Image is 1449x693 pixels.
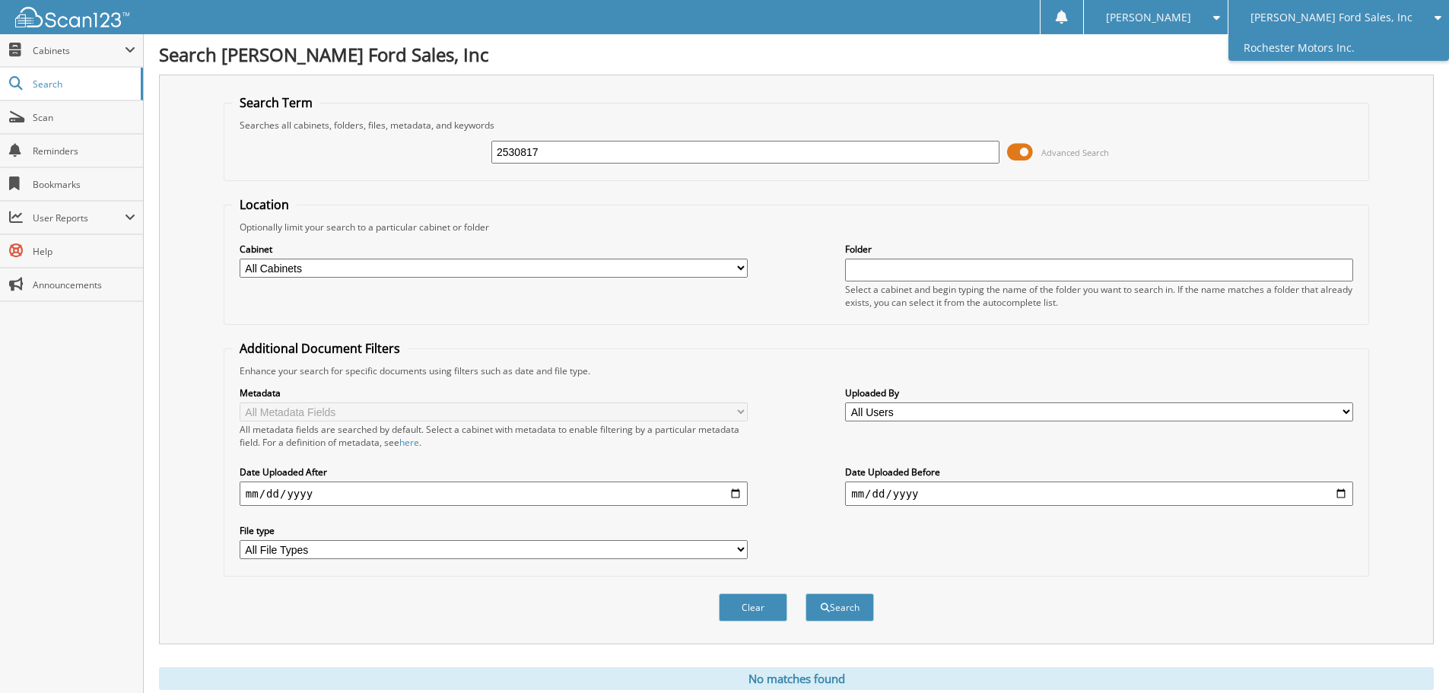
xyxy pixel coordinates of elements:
h1: Search [PERSON_NAME] Ford Sales, Inc [159,42,1434,67]
label: Date Uploaded After [240,466,748,478]
span: Announcements [33,278,135,291]
span: [PERSON_NAME] Ford Sales, Inc [1250,13,1412,22]
span: Help [33,245,135,258]
label: File type [240,524,748,537]
a: here [399,436,419,449]
div: All metadata fields are searched by default. Select a cabinet with metadata to enable filtering b... [240,423,748,449]
button: Search [806,593,874,621]
div: Select a cabinet and begin typing the name of the folder you want to search in. If the name match... [845,283,1353,309]
span: [PERSON_NAME] [1106,13,1191,22]
input: start [240,482,748,506]
label: Uploaded By [845,386,1353,399]
legend: Location [232,196,297,213]
legend: Additional Document Filters [232,340,408,357]
span: User Reports [33,211,125,224]
span: Bookmarks [33,178,135,191]
span: Advanced Search [1041,147,1109,158]
legend: Search Term [232,94,320,111]
input: end [845,482,1353,506]
div: Optionally limit your search to a particular cabinet or folder [232,221,1361,234]
label: Folder [845,243,1353,256]
label: Cabinet [240,243,748,256]
label: Metadata [240,386,748,399]
label: Date Uploaded Before [845,466,1353,478]
span: Scan [33,111,135,124]
div: No matches found [159,667,1434,690]
span: Search [33,78,133,91]
button: Clear [719,593,787,621]
div: Searches all cabinets, folders, files, metadata, and keywords [232,119,1361,132]
img: scan123-logo-white.svg [15,7,129,27]
span: Reminders [33,145,135,157]
a: Rochester Motors Inc. [1228,34,1449,61]
span: Cabinets [33,44,125,57]
div: Enhance your search for specific documents using filters such as date and file type. [232,364,1361,377]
